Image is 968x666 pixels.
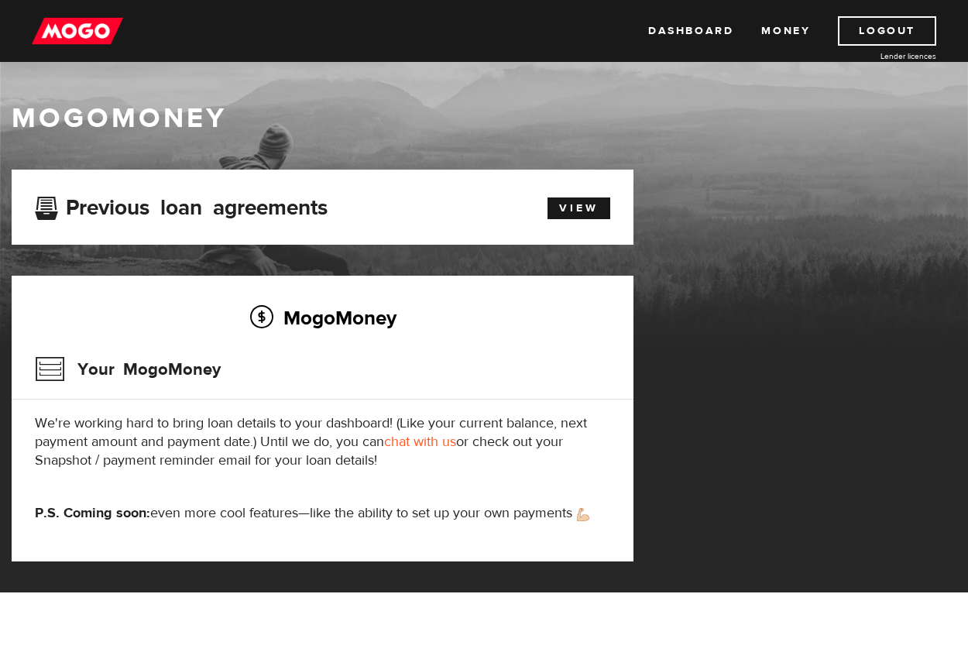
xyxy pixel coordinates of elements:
[12,102,956,135] h1: MogoMoney
[35,504,150,522] strong: P.S. Coming soon:
[577,508,589,521] img: strong arm emoji
[548,197,610,219] a: View
[32,16,123,46] img: mogo_logo-11ee424be714fa7cbb0f0f49df9e16ec.png
[35,504,610,523] p: even more cool features—like the ability to set up your own payments
[35,195,328,215] h3: Previous loan agreements
[35,414,610,470] p: We're working hard to bring loan details to your dashboard! (Like your current balance, next paym...
[838,16,936,46] a: Logout
[820,50,936,62] a: Lender licences
[761,16,810,46] a: Money
[35,301,610,334] h2: MogoMoney
[35,349,221,390] h3: Your MogoMoney
[384,433,456,451] a: chat with us
[648,16,733,46] a: Dashboard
